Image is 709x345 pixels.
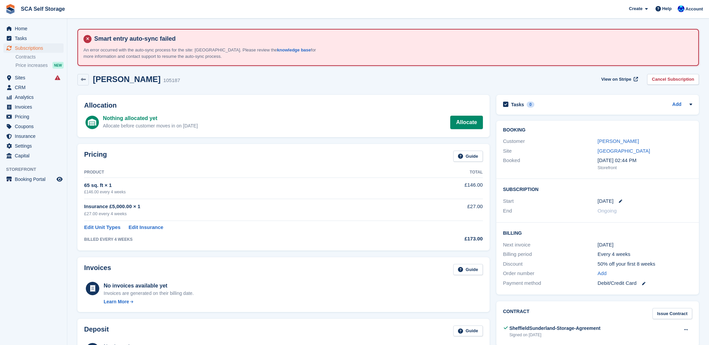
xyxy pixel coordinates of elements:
[509,325,601,332] div: SheffieldSunderland-Storage-Agreement
[15,83,55,92] span: CRM
[84,325,109,337] h2: Deposit
[3,112,64,121] a: menu
[84,102,483,109] h2: Allocation
[104,298,129,305] div: Learn More
[453,151,483,162] a: Guide
[629,5,642,12] span: Create
[503,157,598,171] div: Booked
[3,73,64,82] a: menu
[6,166,67,173] span: Storefront
[15,141,55,151] span: Settings
[685,6,703,12] span: Account
[598,279,692,287] div: Debit/Credit Card
[3,43,64,53] a: menu
[601,76,631,83] span: View on Stripe
[503,279,598,287] div: Payment method
[408,235,483,243] div: £173.00
[3,122,64,131] a: menu
[598,260,692,268] div: 50% off your first 8 weeks
[103,122,198,129] div: Allocate before customer moves in on [DATE]
[3,24,64,33] a: menu
[503,147,598,155] div: Site
[103,114,198,122] div: Nothing allocated yet
[503,251,598,258] div: Billing period
[104,298,194,305] a: Learn More
[3,83,64,92] a: menu
[647,74,699,85] a: Cancel Subscription
[129,224,163,231] a: Edit Insurance
[15,92,55,102] span: Analytics
[450,116,483,129] a: Allocate
[55,75,60,80] i: Smart entry sync failures have occurred
[503,241,598,249] div: Next invoice
[527,102,534,108] div: 0
[503,186,692,192] h2: Subscription
[509,332,601,338] div: Signed on [DATE]
[598,241,692,249] div: [DATE]
[15,131,55,141] span: Insurance
[598,270,607,277] a: Add
[503,197,598,205] div: Start
[3,34,64,43] a: menu
[408,178,483,199] td: £146.00
[84,189,408,195] div: £146.00 every 4 weeks
[503,270,598,277] div: Order number
[52,62,64,69] div: NEW
[18,3,68,14] a: SCA Self Storage
[599,74,639,85] a: View on Stripe
[84,167,408,178] th: Product
[662,5,672,12] span: Help
[503,127,692,133] h2: Booking
[3,141,64,151] a: menu
[277,47,311,52] a: knowledge base
[15,122,55,131] span: Coupons
[15,62,48,69] span: Price increases
[84,236,408,242] div: BILLED EVERY 4 WEEKS
[3,102,64,112] a: menu
[598,164,692,171] div: Storefront
[84,224,120,231] a: Edit Unit Types
[672,101,681,109] a: Add
[104,282,194,290] div: No invoices available yet
[15,73,55,82] span: Sites
[93,75,161,84] h2: [PERSON_NAME]
[503,207,598,215] div: End
[15,24,55,33] span: Home
[15,151,55,160] span: Capital
[163,77,180,84] div: 105187
[15,175,55,184] span: Booking Portal
[5,4,15,14] img: stora-icon-8386f47178a22dfd0bd8f6a31ec36ba5ce8667c1dd55bd0f319d3a0aa187defe.svg
[15,54,64,60] a: Contracts
[3,175,64,184] a: menu
[598,148,650,154] a: [GEOGRAPHIC_DATA]
[408,167,483,178] th: Total
[511,102,524,108] h2: Tasks
[15,62,64,69] a: Price increases NEW
[503,308,530,319] h2: Contract
[598,197,613,205] time: 2025-09-13 00:00:00 UTC
[598,138,639,144] a: [PERSON_NAME]
[92,35,693,43] h4: Smart entry auto-sync failed
[15,112,55,121] span: Pricing
[652,308,692,319] a: Issue Contract
[3,92,64,102] a: menu
[408,199,483,221] td: £27.00
[84,151,107,162] h2: Pricing
[84,210,408,217] div: £27.00 every 4 weeks
[598,208,617,214] span: Ongoing
[598,251,692,258] div: Every 4 weeks
[453,264,483,275] a: Guide
[56,175,64,183] a: Preview store
[83,47,319,60] p: An error occurred with the auto-sync process for the site: [GEOGRAPHIC_DATA]. Please review the f...
[15,43,55,53] span: Subscriptions
[598,157,692,164] div: [DATE] 02:44 PM
[84,203,408,210] div: Insurance £5,000.00 × 1
[453,325,483,337] a: Guide
[678,5,684,12] img: Kelly Neesham
[84,182,408,189] div: 65 sq. ft × 1
[84,264,111,275] h2: Invoices
[503,138,598,145] div: Customer
[15,102,55,112] span: Invoices
[3,151,64,160] a: menu
[104,290,194,297] div: Invoices are generated on their billing date.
